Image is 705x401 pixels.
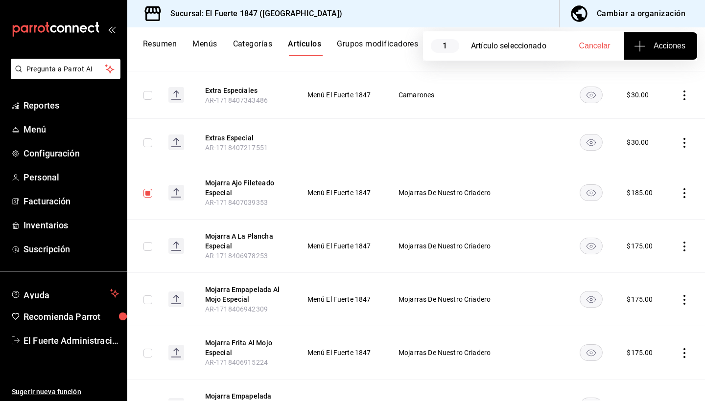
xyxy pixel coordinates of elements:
[399,243,495,249] span: Mojarras De Nuestro Criadero
[205,285,283,304] button: edit-product-location
[23,310,119,323] span: Recomienda Parrot
[205,96,268,104] span: AR-1718407343486
[680,348,689,358] button: actions
[399,91,495,98] span: Camarones
[23,219,119,232] span: Inventarios
[205,178,283,198] button: edit-product-location
[12,387,119,397] span: Sugerir nueva función
[627,90,649,100] div: $ 30.00
[680,138,689,148] button: actions
[680,90,689,100] button: actions
[205,133,283,143] button: edit-product-location
[579,42,611,50] span: Cancelar
[580,184,603,201] button: availability-product
[26,64,105,74] span: Pregunta a Parrot AI
[307,91,374,98] span: Menú El Fuerte 1847
[23,147,119,160] span: Configuración
[307,189,374,196] span: Menú El Fuerte 1847
[23,123,119,136] span: Menú
[23,288,106,299] span: Ayuda
[143,39,177,56] button: Resumen
[627,348,653,357] div: $ 175.00
[288,39,321,56] button: Artículos
[580,291,603,308] button: availability-product
[7,71,120,81] a: Pregunta a Parrot AI
[23,171,119,184] span: Personal
[580,87,603,103] button: availability-product
[399,349,495,356] span: Mojarras De Nuestro Criadero
[580,238,603,254] button: availability-product
[580,344,603,361] button: availability-product
[205,144,268,152] span: AR-1718407217551
[399,189,495,196] span: Mojarras De Nuestro Criadero
[205,358,268,366] span: AR-1718406915224
[205,49,268,57] span: AR-1718407395134
[307,296,374,303] span: Menú El Fuerte 1847
[23,99,119,112] span: Reportes
[307,349,374,356] span: Menú El Fuerte 1847
[471,40,565,52] div: Artículo seleccionado
[143,39,705,56] div: navigation tabs
[627,241,653,251] div: $ 175.00
[680,188,689,198] button: actions
[23,195,119,208] span: Facturación
[399,296,495,303] span: Mojarras De Nuestro Criadero
[627,188,653,198] div: $ 185.00
[205,252,268,260] span: AR-1718406978253
[337,39,418,56] button: Grupos modificadores
[636,40,685,52] span: Acciones
[597,7,685,21] div: Cambiar a organización
[205,86,283,95] button: edit-product-location
[624,32,697,60] button: Acciones
[205,199,268,206] span: AR-1718407039353
[627,294,653,304] div: $ 175.00
[565,32,624,60] button: Cancelar
[108,25,116,33] button: open_drawer_menu
[233,39,273,56] button: Categorías
[23,243,119,256] span: Suscripción
[431,39,459,53] span: 1
[627,137,649,147] div: $ 30.00
[205,338,283,357] button: edit-product-location
[192,39,217,56] button: Menús
[205,305,268,313] span: AR-1718406942309
[163,8,342,20] h3: Sucursal: El Fuerte 1847 ([GEOGRAPHIC_DATA])
[680,295,689,305] button: actions
[205,231,283,251] button: edit-product-location
[307,243,374,249] span: Menú El Fuerte 1847
[580,134,603,151] button: availability-product
[11,59,120,79] button: Pregunta a Parrot AI
[680,242,689,251] button: actions
[23,334,119,347] span: El Fuerte Administración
